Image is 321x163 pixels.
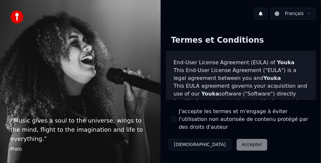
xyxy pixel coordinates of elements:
[186,98,203,105] span: Youka
[10,146,150,153] footer: Plato
[10,10,23,23] img: youka
[261,98,279,105] span: Youka
[10,116,150,143] p: “ Music gives a soul to the universe, wings to the mind, flight to the imagination and life to ev...
[179,108,311,131] label: J'accepte les termes et m'engage à éviter l'utilisation non autorisée de contenu protégé par des ...
[166,30,269,51] div: Termes et Conditions
[277,59,295,66] span: Youka
[168,139,231,151] button: [DEMOGRAPHIC_DATA]
[201,91,219,97] span: Youka
[174,59,308,67] h3: End-User License Agreement (EULA) of
[174,67,308,82] p: This End-User License Agreement ("EULA") is a legal agreement between you and
[263,75,281,81] span: Youka
[174,82,308,113] p: This EULA agreement governs your acquisition and use of our software ("Software") directly from o...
